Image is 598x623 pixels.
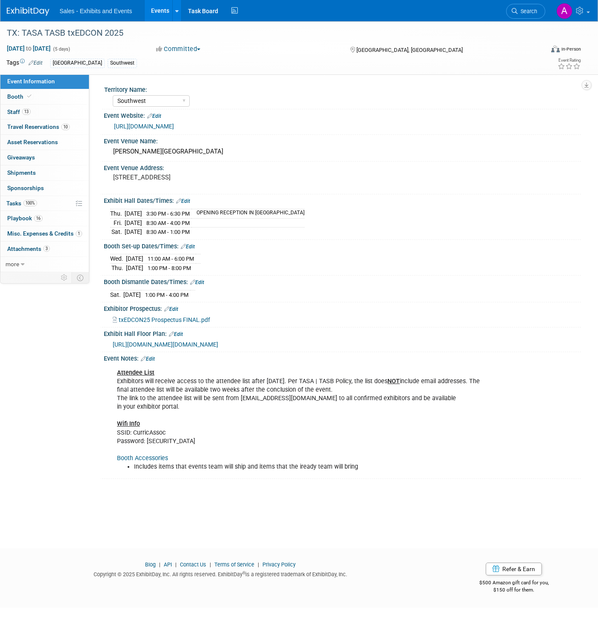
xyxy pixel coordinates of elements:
td: Tags [6,58,43,68]
a: Edit [169,331,183,337]
a: txEDCON25 Prospectus FINAL.pdf [113,316,210,323]
span: [GEOGRAPHIC_DATA], [GEOGRAPHIC_DATA] [356,47,463,53]
div: [PERSON_NAME][GEOGRAPHIC_DATA] [110,145,575,158]
span: Shipments [7,169,36,176]
span: Giveaways [7,154,35,161]
div: $500 Amazon gift card for you, [447,574,581,593]
span: 8:30 AM - 4:00 PM [146,220,190,226]
a: Travel Reservations10 [0,119,89,134]
span: 3 [43,245,50,252]
td: [DATE] [125,228,142,236]
button: Committed [153,45,204,54]
a: more [0,257,89,272]
a: Privacy Policy [262,561,296,568]
sup: ® [242,571,245,575]
div: Event Venue Address: [104,162,581,172]
a: Playbook16 [0,211,89,226]
a: Giveaways [0,150,89,165]
a: Edit [181,244,195,250]
a: Search [506,4,545,19]
td: [DATE] [125,218,142,228]
div: Event Format [496,44,581,57]
a: Tasks100% [0,196,89,211]
div: In-Person [561,46,581,52]
span: 1 [76,230,82,237]
a: Refer & Earn [486,563,542,575]
span: 11:00 AM - 6:00 PM [148,256,194,262]
a: Edit [28,60,43,66]
li: Includes items that events team will ship and items that the iready team will bring [134,463,484,471]
div: Booth Dismantle Dates/Times: [104,276,581,287]
a: Edit [141,356,155,362]
a: Sponsorships [0,181,89,196]
span: txEDCON25 Prospectus FINAL.pdf [119,316,210,323]
span: 100% [23,200,37,206]
td: Thu. [110,263,126,272]
a: Edit [176,198,190,204]
td: Toggle Event Tabs [72,272,89,283]
u: Wifi Info [117,420,140,427]
div: Exhibitor Prospectus: [104,302,581,313]
span: | [208,561,213,568]
a: Edit [164,306,178,312]
td: [DATE] [123,290,141,299]
span: Travel Reservations [7,123,70,130]
a: Asset Reservations [0,135,89,150]
div: Event Notes: [104,352,581,363]
a: Staff13 [0,105,89,119]
td: Thu. [110,209,125,218]
b: NOT [387,378,400,385]
td: Fri. [110,218,125,228]
a: Blog [145,561,156,568]
span: [DATE] [DATE] [6,45,51,52]
a: API [164,561,172,568]
div: Booth Set-up Dates/Times: [104,240,581,251]
img: ExhibitDay [7,7,49,16]
i: Booth reservation complete [27,94,31,99]
div: TX: TASA TASB txEDCON 2025 [4,26,532,41]
div: Exhibitors will receive access to the attendee list after [DATE]. Per TASA | TASB Policy, the lis... [111,364,489,475]
a: Event Information [0,74,89,89]
td: Sat. [110,228,125,236]
span: Event Information [7,78,55,85]
a: Attachments3 [0,242,89,256]
img: Format-Inperson.png [551,46,560,52]
span: Asset Reservations [7,139,58,145]
a: Terms of Service [214,561,254,568]
div: Event Rating [558,58,581,63]
div: Event Website: [104,109,581,120]
span: 13 [22,108,31,115]
a: Shipments [0,165,89,180]
div: Exhibit Hall Floor Plan: [104,327,581,339]
span: 1:00 PM - 4:00 PM [145,292,188,298]
div: Event Venue Name: [104,135,581,145]
a: [URL][DOMAIN_NAME][DOMAIN_NAME] [113,341,218,348]
td: Personalize Event Tab Strip [57,272,72,283]
td: Sat. [110,290,123,299]
span: Misc. Expenses & Credits [7,230,82,237]
td: [DATE] [125,209,142,218]
span: to [25,45,33,52]
span: | [256,561,261,568]
span: 1:00 PM - 8:00 PM [148,265,191,271]
span: Sponsorships [7,185,44,191]
div: Southwest [108,59,137,68]
td: [DATE] [126,263,143,272]
span: (5 days) [52,46,70,52]
a: Booth Accessories [117,455,168,462]
div: $150 off for them. [447,586,581,594]
a: Contact Us [180,561,206,568]
span: | [157,561,162,568]
pre: [STREET_ADDRESS] [113,174,293,181]
a: Edit [147,113,161,119]
span: 16 [34,215,43,222]
a: Booth [0,89,89,104]
span: Sales - Exhibits and Events [60,8,132,14]
img: Albert Martinez [556,3,572,19]
span: | [173,561,179,568]
span: 3:30 PM - 6:30 PM [146,211,190,217]
span: Staff [7,108,31,115]
td: [DATE] [126,254,143,264]
span: 10 [61,124,70,130]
